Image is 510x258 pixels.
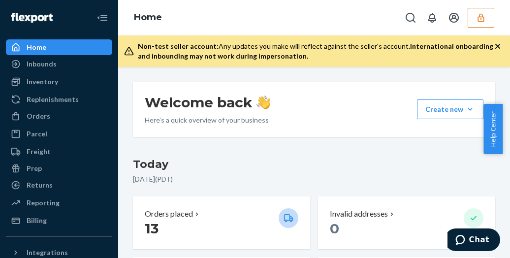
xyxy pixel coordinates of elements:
[422,8,442,28] button: Open notifications
[134,12,162,23] a: Home
[133,174,495,184] p: [DATE] ( PDT )
[6,213,112,228] a: Billing
[256,96,270,109] img: hand-wave emoji
[447,228,500,253] iframe: Opens a widget where you can chat to one of our agents
[93,8,112,28] button: Close Navigation
[6,108,112,124] a: Orders
[27,95,79,104] div: Replenishments
[27,216,47,226] div: Billing
[330,220,339,237] span: 0
[27,248,68,258] div: Integrations
[6,161,112,176] a: Prep
[6,74,112,90] a: Inventory
[483,104,503,154] button: Help Center
[330,208,388,220] p: Invalid addresses
[27,129,47,139] div: Parcel
[133,196,310,249] button: Orders placed 13
[401,8,420,28] button: Open Search Box
[145,115,270,125] p: Here’s a quick overview of your business
[6,177,112,193] a: Returns
[27,180,53,190] div: Returns
[27,77,58,87] div: Inventory
[27,198,60,208] div: Reporting
[145,220,159,237] span: 13
[133,157,495,172] h3: Today
[6,126,112,142] a: Parcel
[145,208,193,220] p: Orders placed
[27,59,57,69] div: Inbounds
[6,144,112,160] a: Freight
[27,163,42,173] div: Prep
[138,42,219,50] span: Non-test seller account:
[6,56,112,72] a: Inbounds
[27,147,51,157] div: Freight
[6,92,112,107] a: Replenishments
[145,94,270,111] h1: Welcome back
[6,195,112,211] a: Reporting
[138,41,494,61] div: Any updates you make will reflect against the seller's account.
[27,111,50,121] div: Orders
[417,99,483,119] button: Create new
[126,3,170,32] ol: breadcrumbs
[27,42,46,52] div: Home
[444,8,464,28] button: Open account menu
[6,39,112,55] a: Home
[318,196,495,249] button: Invalid addresses 0
[11,13,53,23] img: Flexport logo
